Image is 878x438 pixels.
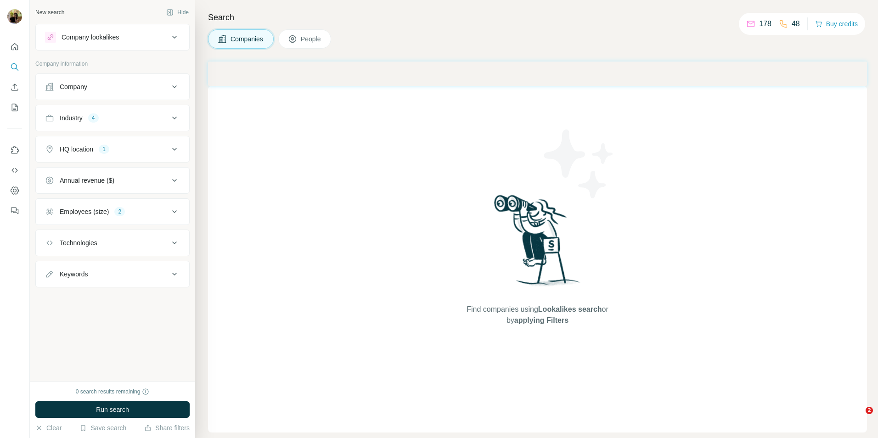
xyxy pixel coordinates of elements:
div: Industry [60,113,83,123]
button: Search [7,59,22,75]
button: Run search [35,401,190,418]
div: Annual revenue ($) [60,176,114,185]
button: Use Surfe API [7,162,22,179]
span: applying Filters [514,316,568,324]
div: 2 [114,208,125,216]
button: Save search [79,423,126,432]
div: Employees (size) [60,207,109,216]
div: Company [60,82,87,91]
img: Surfe Illustration - Stars [538,123,620,205]
p: Company information [35,60,190,68]
button: Employees (size)2 [36,201,189,223]
iframe: Banner [208,62,867,86]
span: Find companies using or by [464,304,611,326]
button: Dashboard [7,182,22,199]
div: New search [35,8,64,17]
button: Technologies [36,232,189,254]
button: Company lookalikes [36,26,189,48]
p: 178 [759,18,771,29]
div: Technologies [60,238,97,247]
button: Clear [35,423,62,432]
span: People [301,34,322,44]
button: HQ location1 [36,138,189,160]
button: Company [36,76,189,98]
div: Keywords [60,270,88,279]
span: Companies [231,34,264,44]
span: Lookalikes search [538,305,602,313]
button: Industry4 [36,107,189,129]
button: My lists [7,99,22,116]
button: Keywords [36,263,189,285]
button: Quick start [7,39,22,55]
div: Company lookalikes [62,33,119,42]
iframe: Intercom live chat [847,407,869,429]
img: Avatar [7,9,22,24]
span: 2 [866,407,873,414]
div: 4 [88,114,99,122]
button: Buy credits [815,17,858,30]
img: Surfe Illustration - Woman searching with binoculars [490,192,585,295]
div: HQ location [60,145,93,154]
button: Enrich CSV [7,79,22,95]
div: 0 search results remaining [76,387,150,396]
button: Hide [160,6,195,19]
span: Run search [96,405,129,414]
button: Use Surfe on LinkedIn [7,142,22,158]
h4: Search [208,11,867,24]
button: Annual revenue ($) [36,169,189,191]
p: 48 [792,18,800,29]
button: Share filters [144,423,190,432]
div: 1 [99,145,109,153]
button: Feedback [7,202,22,219]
